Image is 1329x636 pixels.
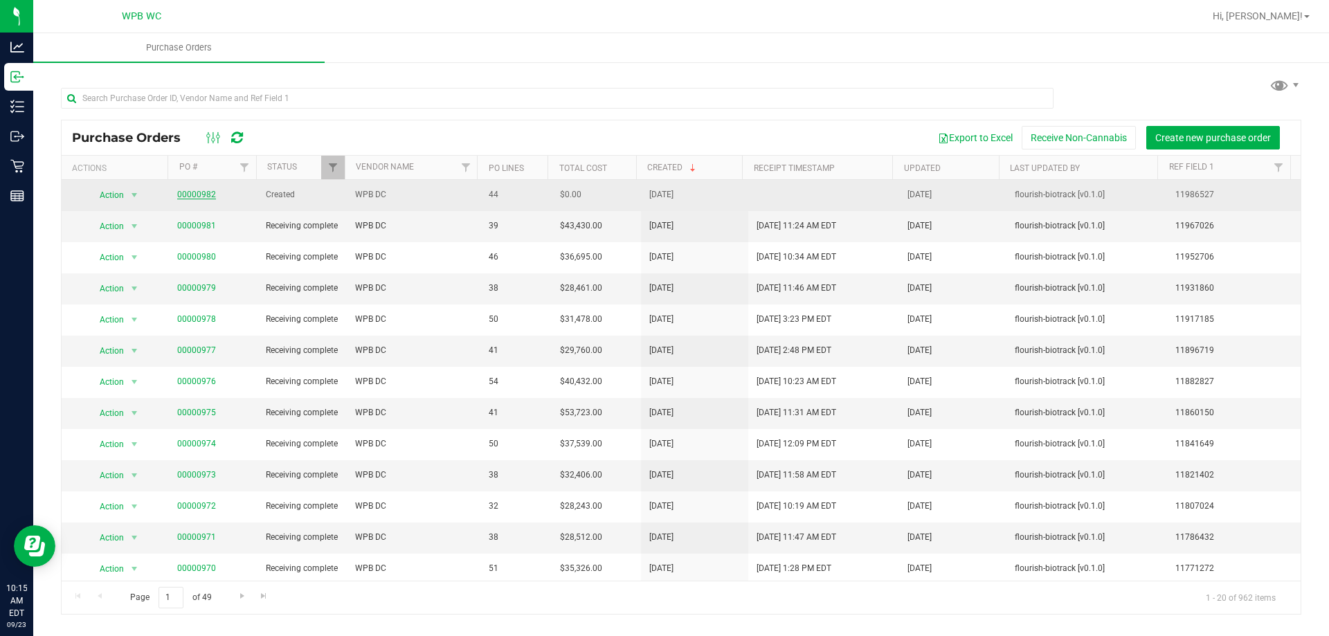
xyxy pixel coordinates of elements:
[177,470,216,480] a: 00000973
[177,190,216,199] a: 00000982
[454,156,477,179] a: Filter
[560,437,602,451] span: $37,539.00
[489,163,524,173] a: PO Lines
[355,562,472,575] span: WPB DC
[904,163,941,173] a: Updated
[754,163,835,173] a: Receipt Timestamp
[489,313,543,326] span: 50
[649,469,673,482] span: [DATE]
[1015,282,1159,295] span: flourish-biotrack [v0.1.0]
[125,559,143,579] span: select
[266,188,338,201] span: Created
[907,500,932,513] span: [DATE]
[125,248,143,267] span: select
[1213,10,1303,21] span: Hi, [PERSON_NAME]!
[266,437,338,451] span: Receiving complete
[560,500,602,513] span: $28,243.00
[179,162,197,172] a: PO #
[87,217,125,236] span: Action
[907,531,932,544] span: [DATE]
[87,248,125,267] span: Action
[1015,344,1159,357] span: flourish-biotrack [v0.1.0]
[649,344,673,357] span: [DATE]
[1175,313,1292,326] span: 11917185
[757,437,836,451] span: [DATE] 12:09 PM EDT
[266,531,338,544] span: Receiving complete
[1175,219,1292,233] span: 11967026
[87,372,125,392] span: Action
[1267,156,1290,179] a: Filter
[356,162,414,172] a: Vendor Name
[355,437,472,451] span: WPB DC
[1015,375,1159,388] span: flourish-biotrack [v0.1.0]
[907,406,932,419] span: [DATE]
[907,313,932,326] span: [DATE]
[61,88,1054,109] input: Search Purchase Order ID, Vendor Name and Ref Field 1
[177,376,216,386] a: 00000976
[266,344,338,357] span: Receiving complete
[33,33,325,62] a: Purchase Orders
[489,469,543,482] span: 38
[647,163,698,172] a: Created
[649,219,673,233] span: [DATE]
[122,10,161,22] span: WPB WC
[757,500,836,513] span: [DATE] 10:19 AM EDT
[649,406,673,419] span: [DATE]
[266,282,338,295] span: Receiving complete
[125,341,143,361] span: select
[72,163,163,173] div: Actions
[1175,437,1292,451] span: 11841649
[266,251,338,264] span: Receiving complete
[355,313,472,326] span: WPB DC
[1015,500,1159,513] span: flourish-biotrack [v0.1.0]
[1155,132,1271,143] span: Create new purchase order
[321,156,344,179] a: Filter
[10,189,24,203] inline-svg: Reports
[757,344,831,357] span: [DATE] 2:48 PM EDT
[125,217,143,236] span: select
[87,559,125,579] span: Action
[1169,162,1214,172] a: Ref Field 1
[559,163,607,173] a: Total Cost
[489,251,543,264] span: 46
[87,528,125,547] span: Action
[560,251,602,264] span: $36,695.00
[1175,531,1292,544] span: 11786432
[6,619,27,630] p: 09/23
[1175,562,1292,575] span: 11771272
[355,344,472,357] span: WPB DC
[757,469,836,482] span: [DATE] 11:58 AM EDT
[649,562,673,575] span: [DATE]
[1175,375,1292,388] span: 11882827
[907,469,932,482] span: [DATE]
[355,406,472,419] span: WPB DC
[1175,469,1292,482] span: 11821402
[266,406,338,419] span: Receiving complete
[1015,562,1159,575] span: flourish-biotrack [v0.1.0]
[649,251,673,264] span: [DATE]
[560,188,581,201] span: $0.00
[355,219,472,233] span: WPB DC
[87,185,125,205] span: Action
[757,562,831,575] span: [DATE] 1:28 PM EDT
[177,314,216,324] a: 00000978
[907,188,932,201] span: [DATE]
[125,310,143,329] span: select
[266,219,338,233] span: Receiving complete
[907,375,932,388] span: [DATE]
[159,587,183,608] input: 1
[757,406,836,419] span: [DATE] 11:31 AM EDT
[1175,344,1292,357] span: 11896719
[1015,219,1159,233] span: flourish-biotrack [v0.1.0]
[489,344,543,357] span: 41
[125,497,143,516] span: select
[177,408,216,417] a: 00000975
[177,501,216,511] a: 00000972
[87,279,125,298] span: Action
[87,310,125,329] span: Action
[560,469,602,482] span: $32,406.00
[489,282,543,295] span: 38
[649,531,673,544] span: [DATE]
[177,532,216,542] a: 00000971
[125,466,143,485] span: select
